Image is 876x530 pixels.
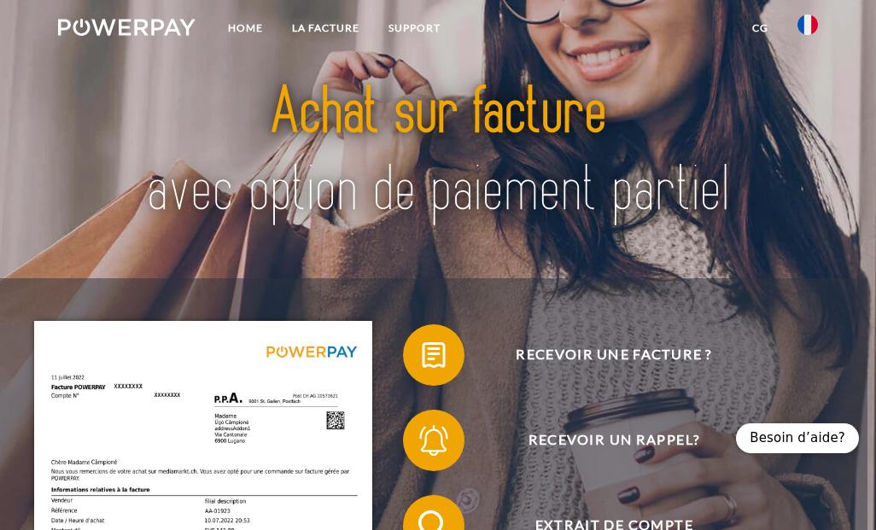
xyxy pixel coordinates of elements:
[738,13,783,44] a: CG
[403,324,803,386] button: Recevoir une facture ?
[277,13,374,44] a: LA FACTURE
[736,423,859,453] div: Besoin d’aide?
[213,13,277,44] a: Home
[381,321,825,389] a: Recevoir une facture ?
[415,336,453,375] img: qb_bill.svg
[374,13,455,44] a: Support
[797,15,818,35] img: fr
[415,422,453,460] img: qb_bell.svg
[381,406,825,475] a: Recevoir un rappel?
[403,410,803,471] button: Recevoir un rappel?
[58,19,196,36] img: logo-powerpay-white.svg
[426,410,803,471] span: Recevoir un rappel?
[426,324,803,386] span: Recevoir une facture ?
[135,53,741,250] img: title-powerpay_fr.svg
